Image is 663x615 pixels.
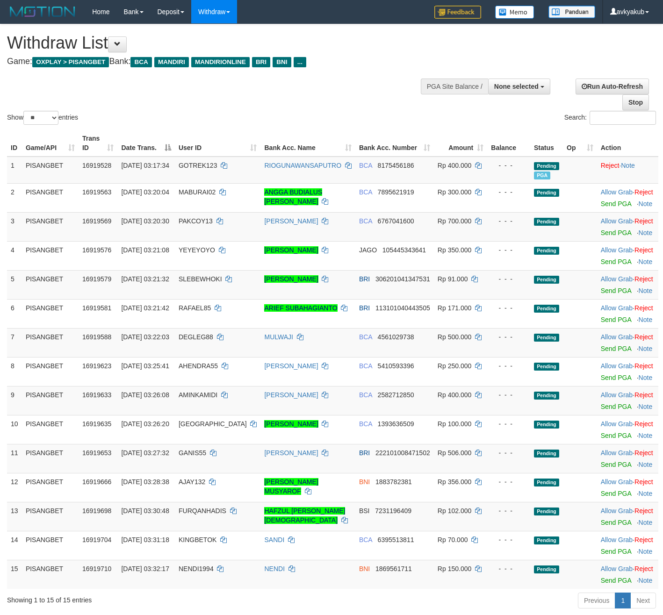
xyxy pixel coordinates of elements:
a: Send PGA [601,374,631,381]
div: - - - [491,361,526,371]
span: KINGBETOK [179,536,216,543]
a: Reject [601,162,620,169]
div: - - - [491,187,526,197]
span: Copy 2582712850 to clipboard [378,391,414,399]
div: - - - [491,245,526,255]
a: Allow Grab [601,478,633,486]
td: · [597,270,658,299]
a: Reject [634,536,653,543]
div: - - - [491,477,526,486]
span: Copy 105445343641 to clipboard [382,246,426,254]
td: 4 [7,241,22,270]
span: [DATE] 03:26:20 [121,420,169,428]
span: 16919704 [82,536,111,543]
span: [DATE] 03:27:32 [121,449,169,457]
td: · [597,444,658,473]
span: BCA [359,333,372,341]
span: Pending [534,479,559,486]
a: NENDI [264,565,285,572]
span: 16919581 [82,304,111,312]
span: Pending [534,162,559,170]
span: NENDI1994 [179,565,214,572]
span: [DATE] 03:28:38 [121,478,169,486]
a: Allow Grab [601,188,633,196]
span: [DATE] 03:25:41 [121,362,169,370]
span: · [601,333,634,341]
span: JAGO [359,246,377,254]
span: [DATE] 03:26:08 [121,391,169,399]
td: 7 [7,328,22,357]
a: Note [639,519,653,526]
div: PGA Site Balance / [421,79,488,94]
img: MOTION_logo.png [7,5,78,19]
a: ARIEF SUBAHAGIANTO [264,304,337,312]
span: [DATE] 03:21:42 [121,304,169,312]
a: Note [639,345,653,352]
a: Run Auto-Refresh [576,79,649,94]
span: · [601,246,634,254]
span: 16919623 [82,362,111,370]
span: Copy 306201041347531 to clipboard [375,275,430,283]
div: - - - [491,161,526,170]
span: Rp 500.000 [438,333,471,341]
span: AMINKAMIDI [179,391,217,399]
span: Pending [534,189,559,197]
span: Rp 300.000 [438,188,471,196]
a: [PERSON_NAME] [264,449,318,457]
span: Rp 400.000 [438,162,471,169]
a: Allow Grab [601,246,633,254]
span: Rp 100.000 [438,420,471,428]
span: AJAY132 [179,478,205,486]
span: BCA [130,57,151,67]
td: PISANGBET [22,183,79,212]
td: 8 [7,357,22,386]
span: Copy 1883782381 to clipboard [375,478,412,486]
div: - - - [491,535,526,544]
span: Copy 1393636509 to clipboard [378,420,414,428]
a: Reject [634,246,653,254]
span: Copy 7231196409 to clipboard [375,507,411,515]
img: Button%20Memo.svg [495,6,534,19]
td: PISANGBET [22,212,79,241]
a: Send PGA [601,490,631,497]
span: BCA [359,391,372,399]
td: PISANGBET [22,502,79,531]
input: Search: [590,111,656,125]
span: 16919710 [82,565,111,572]
span: BRI [359,449,370,457]
a: Reject [634,333,653,341]
span: Pending [534,392,559,400]
a: Allow Grab [601,420,633,428]
th: Date Trans.: activate to sort column descending [117,130,175,157]
span: 16919569 [82,217,111,225]
th: Balance [487,130,530,157]
span: [GEOGRAPHIC_DATA] [179,420,247,428]
span: MANDIRI [154,57,189,67]
span: Copy 4561029738 to clipboard [378,333,414,341]
a: Send PGA [601,577,631,584]
span: ... [294,57,306,67]
select: Showentries [23,111,58,125]
span: Copy 6767041600 to clipboard [378,217,414,225]
span: Rp 150.000 [438,565,471,572]
td: PISANGBET [22,415,79,444]
h4: Game: Bank: [7,57,432,66]
a: Previous [578,593,615,608]
a: Send PGA [601,345,631,352]
span: MABURAI02 [179,188,216,196]
a: [PERSON_NAME] MUSYAROF [264,478,318,495]
img: Feedback.jpg [434,6,481,19]
th: User ID: activate to sort column ascending [175,130,261,157]
td: PISANGBET [22,357,79,386]
th: Op: activate to sort column ascending [563,130,597,157]
a: MULWAJI [264,333,293,341]
label: Search: [564,111,656,125]
span: BCA [359,362,372,370]
span: [DATE] 03:20:04 [121,188,169,196]
img: panduan.png [548,6,595,18]
th: Game/API: activate to sort column ascending [22,130,79,157]
a: Send PGA [601,548,631,555]
div: - - - [491,564,526,573]
span: YEYEYOYO [179,246,215,254]
td: 3 [7,212,22,241]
